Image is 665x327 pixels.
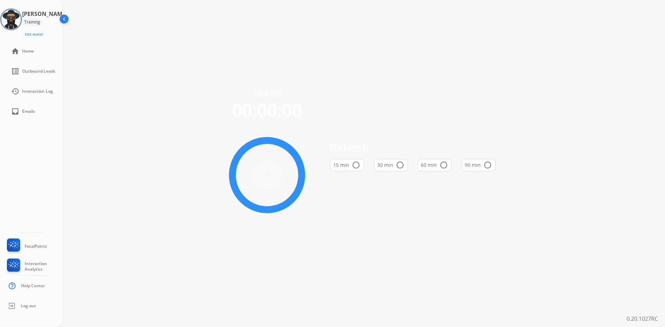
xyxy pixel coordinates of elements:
mat-icon: radio_button_unchecked [352,161,360,169]
h3: [PERSON_NAME] [22,10,67,18]
button: 30 min [374,159,408,171]
mat-icon: radio_button_unchecked [440,161,448,169]
span: Help Center [21,283,45,289]
button: 60 min [418,159,452,171]
span: Outbound Leads [22,69,55,74]
mat-icon: history [11,87,19,96]
span: FocalPoints [25,244,47,249]
span: Interaction Log [22,89,53,94]
p: 0.20.1027RC [627,315,658,323]
span: Time left [253,88,281,97]
mat-icon: home [11,47,19,55]
a: FocalPoints [6,238,47,254]
span: Interaction Analytics [25,261,62,272]
button: 90 min [462,159,496,171]
button: Edit Avatar [22,30,46,38]
mat-icon: list_alt [11,67,19,75]
a: Interaction Analytics [6,258,62,274]
span: Log out [21,303,36,309]
mat-icon: radio_button_unchecked [484,161,492,169]
span: Emails [22,109,35,114]
span: On Lunch [330,141,496,153]
span: Home [22,48,34,54]
img: avatar [1,10,21,29]
div: Training [22,18,42,26]
span: 00:00:00 [232,98,302,122]
mat-icon: radio_button_unchecked [396,161,404,169]
button: 15 min [330,159,364,171]
mat-icon: inbox [11,107,19,116]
